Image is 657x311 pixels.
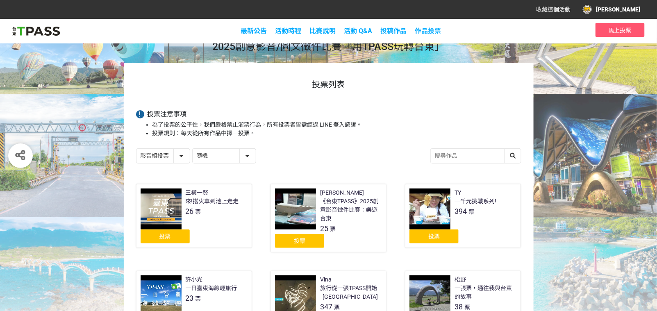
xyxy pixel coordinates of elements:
[428,233,440,240] span: 投票
[455,188,461,197] div: TY
[320,197,382,223] div: 《台東TPASS》2025創意影音徵件比賽：樂遊台東
[309,27,336,35] a: 比賽說明
[320,224,328,233] span: 25
[275,27,301,35] a: 活動時程
[159,233,171,240] span: 投票
[455,302,463,311] span: 38
[241,27,267,35] a: 最新公告
[186,188,209,197] div: 三橫一豎
[152,129,521,138] li: 投票規則：每天從所有作品中擇一投票。
[455,284,516,301] div: 一張票，通往我與台東的故事
[536,6,571,13] span: 收藏這個活動
[186,197,239,206] div: 來!搭火車到池上走走
[405,184,521,248] a: TY一千元挑戰系列!394票投票
[380,27,407,35] span: 投稿作品
[609,27,632,34] span: 馬上投票
[186,275,203,284] div: 許小光
[334,304,340,311] span: 票
[320,275,332,284] div: Vina
[196,209,201,215] span: 票
[294,238,305,244] span: 投票
[596,23,645,37] button: 馬上投票
[212,41,445,52] span: 2025創意影音/圖文徵件比賽「用TPASS玩轉台東」
[136,79,521,89] h1: 投票列表
[344,27,372,35] a: 活動 Q&A
[330,226,336,232] span: 票
[464,304,470,311] span: 票
[186,207,194,216] span: 26
[196,295,201,302] span: 票
[320,188,364,197] div: [PERSON_NAME]
[431,149,521,163] input: 搜尋作品
[152,120,521,129] li: 為了投票的公平性，我們嚴格禁止灌票行為，所有投票者皆需經過 LINE 登入認證。
[455,197,496,206] div: 一千元挑戰系列!
[136,184,252,248] a: 三橫一豎來!搭火車到池上走走26票投票
[148,110,187,118] span: 投票注意事項
[468,209,474,215] span: 票
[271,184,386,252] a: [PERSON_NAME]《台東TPASS》2025創意影音徵件比賽：樂遊台東25票投票
[455,275,466,284] div: 松野
[186,294,194,302] span: 23
[320,284,382,301] div: 旅行從一張TPASS開始_[GEOGRAPHIC_DATA]
[415,27,441,35] span: 作品投票
[455,207,467,216] span: 394
[186,284,237,293] div: 一日臺東海線輕旅行
[320,302,332,311] span: 347
[12,25,60,37] img: 2025創意影音/圖文徵件比賽「用TPASS玩轉台東」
